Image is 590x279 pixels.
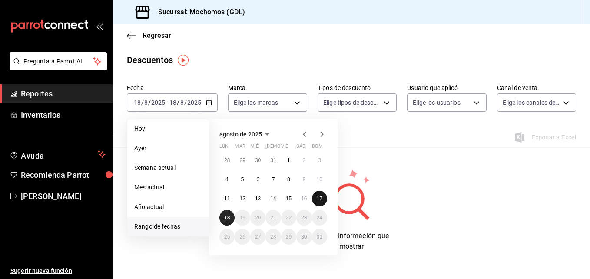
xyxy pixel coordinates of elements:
[21,149,94,159] span: Ayuda
[178,55,189,66] img: Tooltip marker
[250,210,265,226] button: 20 de agosto de 2025
[265,143,317,153] abbr: jueves
[239,157,245,163] abbr: 29 de julio de 2025
[219,172,235,187] button: 4 de agosto de 2025
[287,157,290,163] abbr: 1 de agosto de 2025
[302,176,305,183] abbr: 9 de agosto de 2025
[219,210,235,226] button: 18 de agosto de 2025
[272,176,275,183] abbr: 7 de agosto de 2025
[134,203,202,212] span: Año actual
[296,229,312,245] button: 30 de agosto de 2025
[250,229,265,245] button: 27 de agosto de 2025
[296,172,312,187] button: 9 de agosto de 2025
[265,210,281,226] button: 21 de agosto de 2025
[239,215,245,221] abbr: 19 de agosto de 2025
[144,99,148,106] input: --
[141,99,144,106] span: /
[127,53,173,66] div: Descuentos
[21,109,106,121] span: Inventarios
[318,85,397,91] label: Tipos de descuento
[239,234,245,240] abbr: 26 de agosto de 2025
[250,153,265,168] button: 30 de julio de 2025
[270,196,276,202] abbr: 14 de agosto de 2025
[127,31,171,40] button: Regresar
[235,191,250,206] button: 12 de agosto de 2025
[187,99,202,106] input: ----
[134,144,202,153] span: Ayer
[296,191,312,206] button: 16 de agosto de 2025
[224,157,230,163] abbr: 28 de julio de 2025
[184,99,187,106] span: /
[255,157,261,163] abbr: 30 de julio de 2025
[148,99,151,106] span: /
[235,210,250,226] button: 19 de agosto de 2025
[219,229,235,245] button: 25 de agosto de 2025
[317,215,322,221] abbr: 24 de agosto de 2025
[151,7,245,17] h3: Sucursal: Mochomos (GDL)
[250,191,265,206] button: 13 de agosto de 2025
[286,215,292,221] abbr: 22 de agosto de 2025
[228,85,307,91] label: Marca
[235,172,250,187] button: 5 de agosto de 2025
[133,99,141,106] input: --
[10,266,106,276] span: Sugerir nueva función
[219,191,235,206] button: 11 de agosto de 2025
[21,88,106,100] span: Reportes
[312,172,327,187] button: 10 de agosto de 2025
[219,131,262,138] span: agosto de 2025
[255,196,261,202] abbr: 13 de agosto de 2025
[312,153,327,168] button: 3 de agosto de 2025
[265,229,281,245] button: 28 de agosto de 2025
[281,143,288,153] abbr: viernes
[241,176,244,183] abbr: 5 de agosto de 2025
[497,85,576,91] label: Canal de venta
[250,143,259,153] abbr: miércoles
[296,153,312,168] button: 2 de agosto de 2025
[287,176,290,183] abbr: 8 de agosto de 2025
[23,57,93,66] span: Pregunta a Parrot AI
[301,215,307,221] abbr: 23 de agosto de 2025
[166,99,168,106] span: -
[235,143,245,153] abbr: martes
[296,210,312,226] button: 23 de agosto de 2025
[286,234,292,240] abbr: 29 de agosto de 2025
[143,31,171,40] span: Regresar
[312,210,327,226] button: 24 de agosto de 2025
[281,229,296,245] button: 29 de agosto de 2025
[96,23,103,30] button: open_drawer_menu
[301,196,307,202] abbr: 16 de agosto de 2025
[286,196,292,202] abbr: 15 de agosto de 2025
[10,52,107,70] button: Pregunta a Parrot AI
[413,98,460,107] span: Elige los usuarios
[134,222,202,231] span: Rango de fechas
[312,191,327,206] button: 17 de agosto de 2025
[270,215,276,221] abbr: 21 de agosto de 2025
[235,229,250,245] button: 26 de agosto de 2025
[265,153,281,168] button: 31 de julio de 2025
[219,143,229,153] abbr: lunes
[224,215,230,221] abbr: 18 de agosto de 2025
[265,172,281,187] button: 7 de agosto de 2025
[256,176,259,183] abbr: 6 de agosto de 2025
[317,234,322,240] abbr: 31 de agosto de 2025
[270,234,276,240] abbr: 28 de agosto de 2025
[239,196,245,202] abbr: 12 de agosto de 2025
[169,99,177,106] input: --
[224,196,230,202] abbr: 11 de agosto de 2025
[255,234,261,240] abbr: 27 de agosto de 2025
[21,190,106,202] span: [PERSON_NAME]
[225,176,229,183] abbr: 4 de agosto de 2025
[317,196,322,202] abbr: 17 de agosto de 2025
[151,99,166,106] input: ----
[301,234,307,240] abbr: 30 de agosto de 2025
[317,176,322,183] abbr: 10 de agosto de 2025
[6,63,107,72] a: Pregunta a Parrot AI
[255,215,261,221] abbr: 20 de agosto de 2025
[224,234,230,240] abbr: 25 de agosto de 2025
[265,191,281,206] button: 14 de agosto de 2025
[219,153,235,168] button: 28 de julio de 2025
[180,99,184,106] input: --
[281,172,296,187] button: 8 de agosto de 2025
[134,124,202,133] span: Hoy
